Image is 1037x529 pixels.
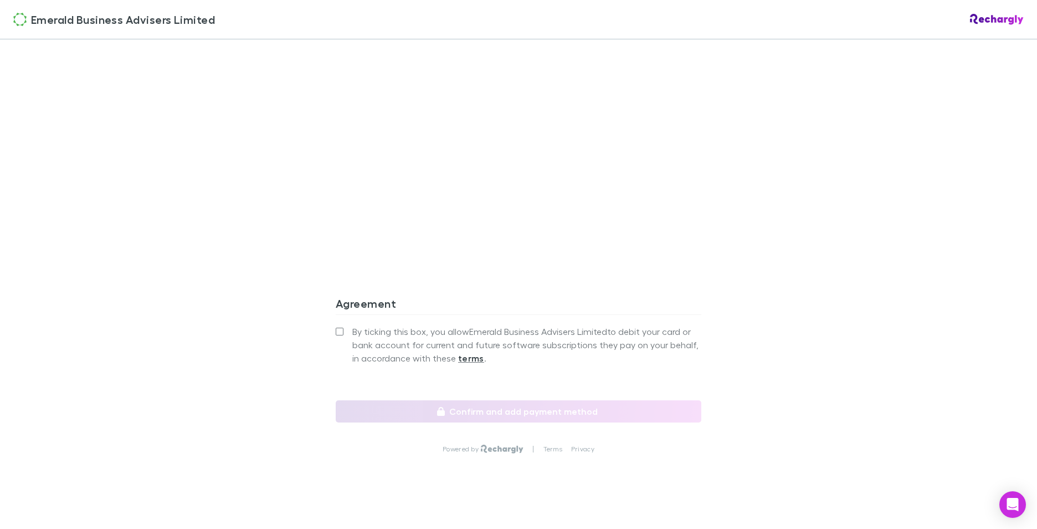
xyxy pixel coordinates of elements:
button: Confirm and add payment method [336,400,701,423]
img: Emerald Business Advisers Limited's Logo [13,13,27,26]
a: Privacy [571,445,594,454]
img: Rechargly Logo [970,14,1024,25]
p: Powered by [443,445,481,454]
span: By ticking this box, you allow Emerald Business Advisers Limited to debit your card or bank accou... [352,325,701,365]
img: Rechargly Logo [481,445,523,454]
h3: Agreement [336,297,701,314]
span: Emerald Business Advisers Limited [31,11,215,28]
a: Terms [543,445,562,454]
p: | [532,445,534,454]
strong: terms [458,353,484,364]
div: Open Intercom Messenger [999,491,1026,518]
